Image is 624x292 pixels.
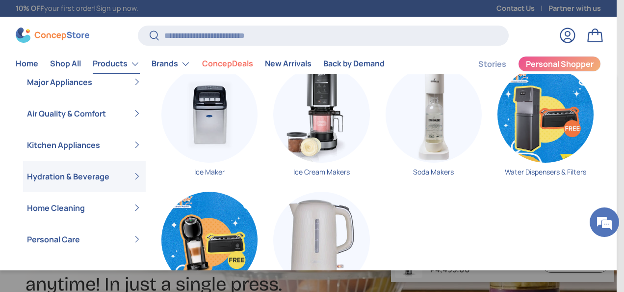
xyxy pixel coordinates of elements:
[146,54,196,74] summary: Brands
[161,66,258,184] a: Ice Maker Ice Maker
[526,60,594,68] span: Personal Shopper
[497,66,594,184] a: Water Dispensers & Filters Water Dispensers & Filters
[161,5,184,29] div: Minimize live chat window
[478,55,506,74] a: Stories
[23,66,146,98] summary: Major Appliances
[16,54,38,73] a: Home
[265,54,312,73] a: New Arrivals
[202,54,253,73] a: ConcepDeals
[273,66,369,163] img: Ice Cream Makers
[161,66,258,163] img: Ice Maker
[5,191,187,225] textarea: Type your message and hit 'Enter'
[87,54,146,74] summary: Products
[386,66,482,163] img: Soda Makers
[16,54,385,74] nav: Primary
[386,66,482,184] a: Soda Makers Soda Makers
[323,54,385,73] a: Back by Demand
[273,66,369,184] a: Ice Cream Makers Ice Cream Makers
[51,55,165,68] div: Chat with us now
[455,54,601,74] nav: Secondary
[16,28,89,43] img: ConcepStore
[518,56,601,72] a: Personal Shopper
[57,85,135,184] span: We're online!
[50,54,81,73] a: Shop All
[497,66,594,163] img: Water Dispensers & Filters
